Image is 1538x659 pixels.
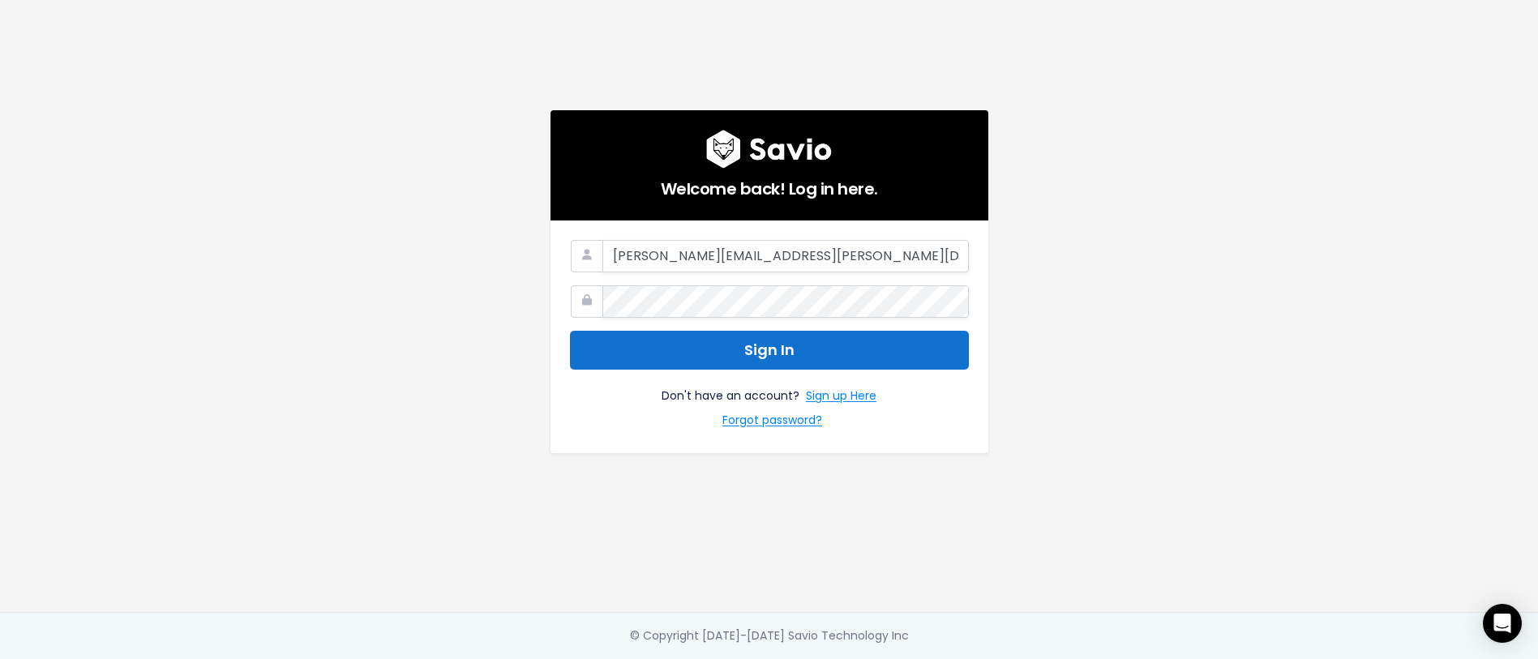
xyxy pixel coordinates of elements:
[602,240,969,272] input: Your Work Email Address
[1483,604,1522,643] div: Open Intercom Messenger
[806,386,876,409] a: Sign up Here
[706,130,832,169] img: logo600x187.a314fd40982d.png
[570,370,969,433] div: Don't have an account?
[570,169,969,201] h5: Welcome back! Log in here.
[630,626,909,646] div: © Copyright [DATE]-[DATE] Savio Technology Inc
[722,410,822,434] a: Forgot password?
[570,331,969,370] button: Sign In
